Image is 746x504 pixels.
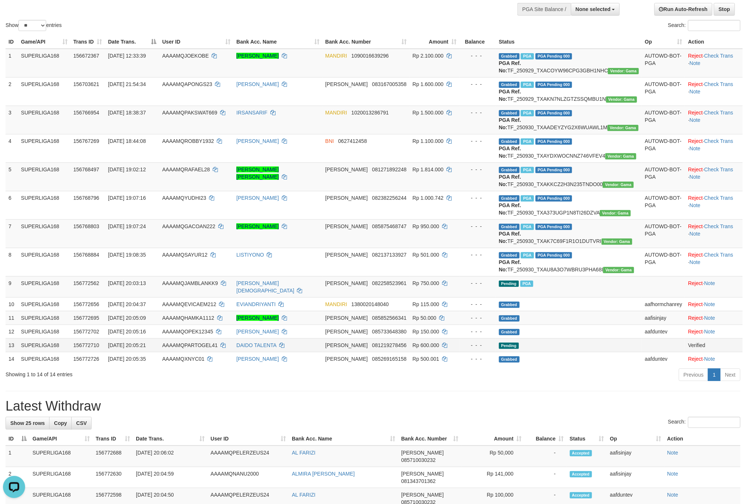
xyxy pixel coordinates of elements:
span: AAAAMQOPEK12345 [162,329,213,335]
a: Reject [688,329,703,335]
span: AAAAMQEVICAEM212 [162,301,216,307]
a: Note [704,280,715,286]
div: - - - [462,328,493,335]
a: [PERSON_NAME][DEMOGRAPHIC_DATA] [236,280,294,294]
span: MANDIRI [325,110,347,116]
a: Note [689,202,701,208]
span: Rp 2.100.000 [413,53,444,59]
td: 9 [6,276,18,297]
a: AL FARIZI [292,492,315,498]
span: Vendor URL: https://trx31.1velocity.biz [602,239,633,245]
span: Rp 50.000 [413,315,437,321]
td: · [685,352,743,366]
th: Bank Acc. Name: activate to sort column ascending [233,35,322,49]
span: [DATE] 19:08:35 [108,252,146,258]
span: [DATE] 20:05:09 [108,315,146,321]
td: 7 [6,219,18,248]
span: Copy [54,420,67,426]
td: · · [685,106,743,134]
span: 156768884 [73,252,99,258]
span: Pending [499,281,519,287]
span: Grabbed [499,82,520,88]
td: SUPERLIGA168 [18,248,71,276]
div: - - - [462,137,493,145]
th: Balance: activate to sort column ascending [525,432,567,446]
span: Grabbed [499,167,520,173]
button: Open LiveChat chat widget [3,3,25,25]
span: Grabbed [499,110,520,116]
a: Note [704,356,715,362]
td: 13 [6,338,18,352]
span: 156772710 [73,342,99,348]
span: Rp 115.000 [413,301,439,307]
span: PGA Pending [535,110,572,116]
td: · · [685,191,743,219]
span: 156772562 [73,280,99,286]
td: TF_250930_TXAADEYZYG2X6WUAWL1M [496,106,642,134]
span: Copy 0627412458 to clipboard [338,138,367,144]
span: [PERSON_NAME] [325,167,368,172]
b: PGA Ref. No: [499,117,521,130]
span: 156768803 [73,223,99,229]
b: PGA Ref. No: [499,89,521,102]
span: Grabbed [499,53,520,59]
span: [DATE] 20:05:35 [108,356,146,362]
span: MANDIRI [325,301,347,307]
td: AUTOWD-BOT-PGA [642,191,685,219]
a: Note [667,492,678,498]
td: AUTOWD-BOT-PGA [642,162,685,191]
span: [DATE] 19:02:12 [108,167,146,172]
td: 8 [6,248,18,276]
span: PGA Pending [535,53,572,59]
a: Reject [688,280,703,286]
a: Check Trans [704,195,733,201]
span: Grabbed [499,315,520,322]
a: Reject [688,167,703,172]
span: Marked by aafsoumeymey [521,252,534,258]
span: Copy 082137133927 to clipboard [372,252,407,258]
td: · · [685,49,743,78]
span: Copy 083167005358 to clipboard [372,81,407,87]
span: Copy 085733648380 to clipboard [372,329,407,335]
span: Show 25 rows [10,420,45,426]
span: [DATE] 12:33:39 [108,53,146,59]
span: AAAAMQRAFAEL28 [162,167,210,172]
input: Search: [688,20,740,31]
span: PGA Pending [535,252,572,258]
td: SUPERLIGA168 [18,219,71,248]
span: 156772656 [73,301,99,307]
span: BNI [325,138,334,144]
span: [DATE] 21:54:34 [108,81,146,87]
span: Rp 1.500.000 [413,110,444,116]
label: Search: [668,417,740,428]
td: TF_250930_TXA373UGP1N8TI26DZVA [496,191,642,219]
td: aafduntev [642,352,685,366]
td: 2 [6,77,18,106]
a: Reject [688,110,703,116]
a: EVIANDRIYANTI [236,301,276,307]
b: PGA Ref. No: [499,174,521,187]
a: [PERSON_NAME] [236,138,279,144]
td: · · [685,248,743,276]
span: PGA Pending [535,167,572,173]
td: TF_250930_TXAYDXWOCNNZ746VFEV4 [496,134,642,162]
td: AUTOWD-BOT-PGA [642,49,685,78]
th: Amount: activate to sort column ascending [410,35,459,49]
a: Previous [679,368,708,381]
span: Grabbed [499,302,520,308]
th: ID: activate to sort column descending [6,432,30,446]
span: [DATE] 19:07:24 [108,223,146,229]
b: PGA Ref. No: [499,231,521,244]
span: Copy 1380020148040 to clipboard [352,301,389,307]
td: 10 [6,297,18,311]
td: Verified [685,338,743,352]
div: - - - [462,355,493,363]
td: AUTOWD-BOT-PGA [642,219,685,248]
a: Note [689,145,701,151]
div: - - - [462,194,493,202]
a: Stop [714,3,735,16]
div: - - - [462,166,493,173]
a: Reject [688,315,703,321]
a: Check Trans [704,167,733,172]
div: - - - [462,251,493,258]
